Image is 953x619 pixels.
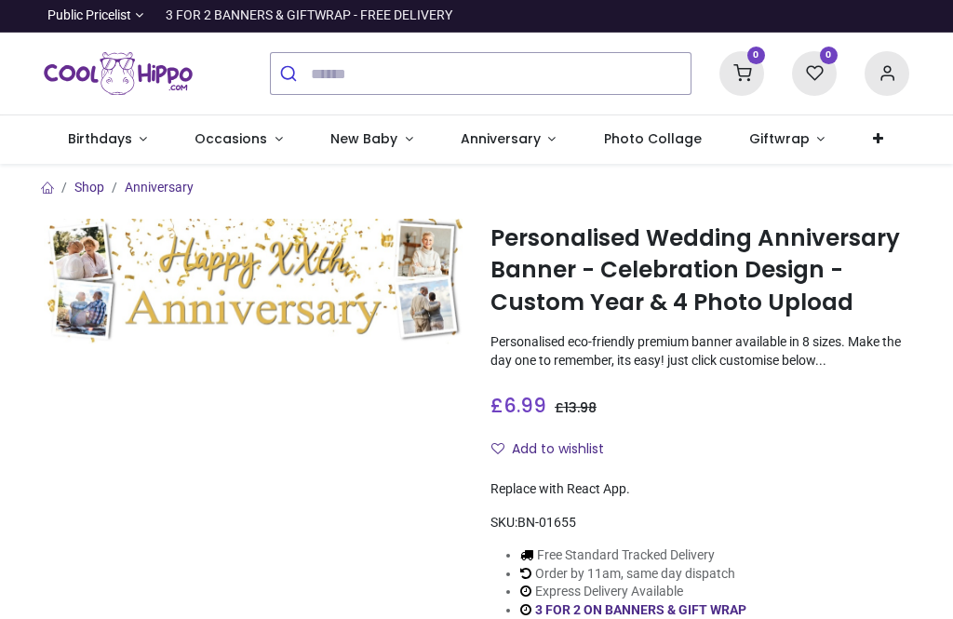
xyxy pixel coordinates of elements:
[44,115,171,164] a: Birthdays
[166,7,452,25] div: 3 FOR 2 BANNERS & GIFTWRAP - FREE DELIVERY
[330,129,397,148] span: New Baby
[490,392,546,419] span: £
[44,47,193,100] a: Logo of Cool Hippo
[490,514,909,532] div: SKU:
[792,65,837,80] a: 0
[749,129,810,148] span: Giftwrap
[719,65,764,80] a: 0
[47,7,131,25] span: Public Pricelist
[517,515,576,530] span: BN-01655
[604,129,702,148] span: Photo Collage
[491,442,504,455] i: Add to wishlist
[520,565,781,584] li: Order by 11am, same day dispatch
[518,7,909,25] iframe: Customer reviews powered by Trustpilot
[490,480,909,499] div: Replace with React App.
[74,180,104,195] a: Shop
[307,115,437,164] a: New Baby
[44,47,193,100] img: Cool Hippo
[171,115,307,164] a: Occasions
[490,434,620,465] button: Add to wishlistAdd to wishlist
[520,583,781,601] li: Express Delivery Available
[195,129,267,148] span: Occasions
[820,47,838,64] sup: 0
[44,7,143,25] a: Public Pricelist
[747,47,765,64] sup: 0
[271,53,311,94] button: Submit
[725,115,849,164] a: Giftwrap
[564,398,597,417] span: 13.98
[535,602,746,617] a: 3 FOR 2 ON BANNERS & GIFT WRAP
[461,129,541,148] span: Anniversary
[490,222,909,318] h1: Personalised Wedding Anniversary Banner - Celebration Design - Custom Year & 4 Photo Upload
[520,546,781,565] li: Free Standard Tracked Delivery
[503,392,546,419] span: 6.99
[436,115,580,164] a: Anniversary
[125,180,194,195] a: Anniversary
[555,398,597,417] span: £
[68,129,132,148] span: Birthdays
[44,219,463,344] img: Personalised Wedding Anniversary Banner - Celebration Design - Custom Year & 4 Photo Upload
[490,333,909,370] p: Personalised eco-friendly premium banner available in 8 sizes. Make the day one to remember, its ...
